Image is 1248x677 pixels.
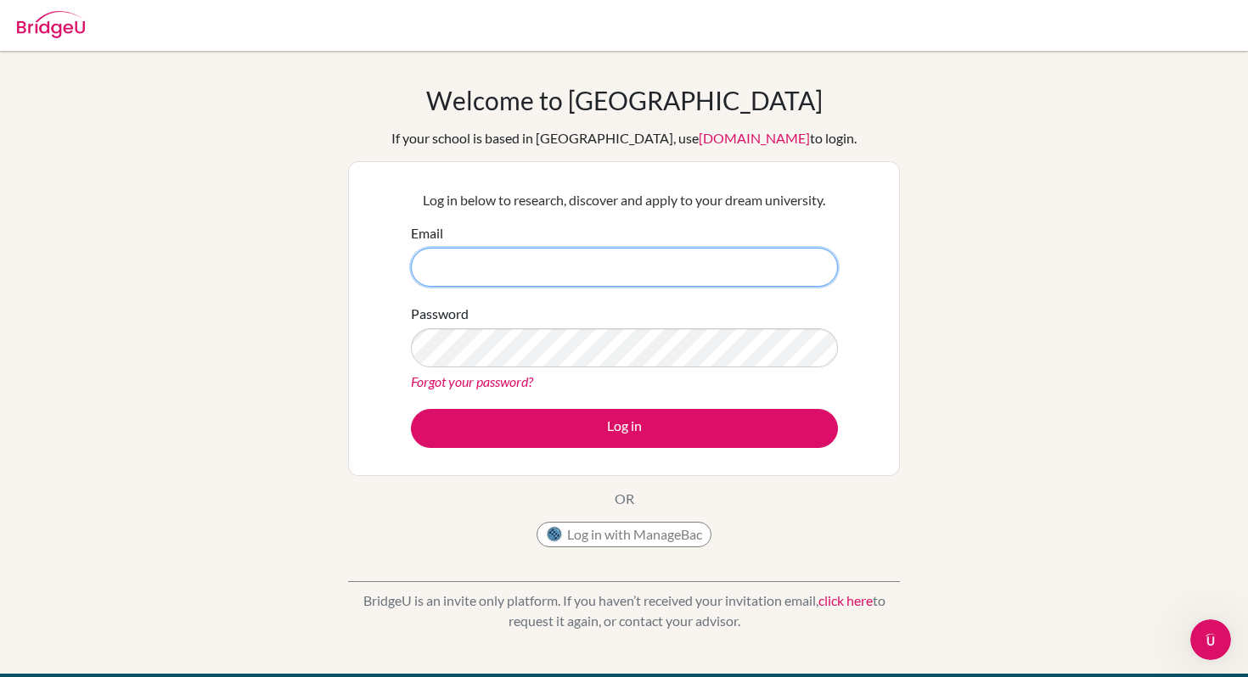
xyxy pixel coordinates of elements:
button: Log in with ManageBac [537,522,711,547]
button: Log in [411,409,838,448]
div: If your school is based in [GEOGRAPHIC_DATA], use to login. [391,128,857,148]
p: BridgeU is an invite only platform. If you haven’t received your invitation email, to request it ... [348,590,900,631]
a: click here [818,592,873,608]
label: Password [411,304,469,324]
a: Forgot your password? [411,373,533,389]
label: Email [411,223,443,243]
p: OR [615,489,634,509]
img: Bridge-U [17,11,85,38]
iframe: Intercom live chat [1190,619,1231,660]
h1: Welcome to [GEOGRAPHIC_DATA] [426,85,823,115]
a: [DOMAIN_NAME] [699,130,810,146]
p: Log in below to research, discover and apply to your dream university. [411,190,838,210]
